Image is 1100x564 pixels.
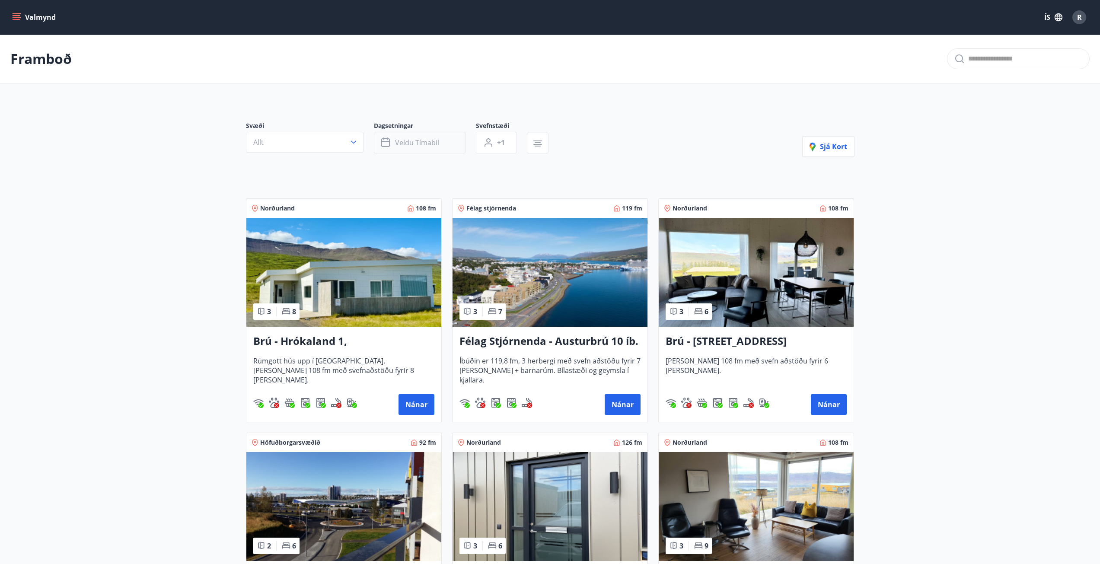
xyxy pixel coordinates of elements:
[522,398,532,408] img: QNIUl6Cv9L9rHgMXwuzGLuiJOj7RKqxk9mBFPqjq.svg
[246,132,363,153] button: Allt
[473,307,477,316] span: 3
[666,398,676,408] div: Þráðlaust net
[728,398,738,408] div: Þurrkari
[1069,7,1090,28] button: R
[498,541,502,551] span: 6
[253,334,434,349] h3: Brú - Hrókaland 1, [GEOGRAPHIC_DATA]
[300,398,310,408] img: Dl16BY4EX9PAW649lg1C3oBuIaAsR6QVDQBO2cTm.svg
[292,307,296,316] span: 8
[292,541,296,551] span: 6
[475,398,485,408] div: Gæludýr
[679,541,683,551] span: 3
[246,452,441,561] img: Paella dish
[395,138,439,147] span: Veldu tímabil
[705,541,708,551] span: 9
[399,394,434,415] button: Nánar
[705,307,708,316] span: 6
[679,307,683,316] span: 3
[476,132,517,153] button: +1
[475,398,485,408] img: pxcaIm5dSOV3FS4whs1soiYWTwFQvksT25a9J10C.svg
[681,398,692,408] div: Gæludýr
[491,398,501,408] div: Þvottavél
[374,132,466,153] button: Veldu tímabil
[697,398,707,408] div: Heitur pottur
[260,204,295,213] span: Norðurland
[1039,10,1067,25] button: ÍS
[253,398,264,408] img: HJRyFFsYp6qjeUYhR4dAD8CaCEsnIFYZ05miwXoh.svg
[659,218,854,327] img: Paella dish
[802,136,854,157] button: Sjá kort
[498,307,502,316] span: 7
[316,398,326,408] div: Þurrkari
[743,398,754,408] div: Reykingar / Vape
[759,398,769,408] div: Hleðslustöð fyrir rafbíla
[253,137,264,147] span: Allt
[459,356,641,385] span: Íbúðin er 119,8 fm, 3 herbergi með svefn aðstöðu fyrir 7 [PERSON_NAME] + barnarúm. Bílastæði og g...
[697,398,707,408] img: h89QDIuHlAdpqTriuIvuEWkTH976fOgBEOOeu1mi.svg
[497,138,505,147] span: +1
[347,398,357,408] div: Hleðslustöð fyrir rafbíla
[622,438,642,447] span: 126 fm
[416,204,436,213] span: 108 fm
[269,398,279,408] div: Gæludýr
[712,398,723,408] img: Dl16BY4EX9PAW649lg1C3oBuIaAsR6QVDQBO2cTm.svg
[331,398,341,408] img: QNIUl6Cv9L9rHgMXwuzGLuiJOj7RKqxk9mBFPqjq.svg
[267,541,271,551] span: 2
[673,204,707,213] span: Norðurland
[522,398,532,408] div: Reykingar / Vape
[253,356,434,385] span: Rúmgott hús upp í [GEOGRAPHIC_DATA]. [PERSON_NAME] 108 fm með svefnaðstöðu fyrir 8 [PERSON_NAME].
[673,438,707,447] span: Norðurland
[347,398,357,408] img: nH7E6Gw2rvWFb8XaSdRp44dhkQaj4PJkOoRYItBQ.svg
[659,452,854,561] img: Paella dish
[246,121,374,132] span: Svæði
[1077,13,1082,22] span: R
[459,398,470,408] div: Þráðlaust net
[316,398,326,408] img: hddCLTAnxqFUMr1fxmbGG8zWilo2syolR0f9UjPn.svg
[728,398,738,408] img: hddCLTAnxqFUMr1fxmbGG8zWilo2syolR0f9UjPn.svg
[10,10,59,25] button: menu
[476,121,527,132] span: Svefnstæði
[269,398,279,408] img: pxcaIm5dSOV3FS4whs1soiYWTwFQvksT25a9J10C.svg
[246,218,441,327] img: Paella dish
[284,398,295,408] img: h89QDIuHlAdpqTriuIvuEWkTH976fOgBEOOeu1mi.svg
[459,398,470,408] img: HJRyFFsYp6qjeUYhR4dAD8CaCEsnIFYZ05miwXoh.svg
[810,142,847,151] span: Sjá kort
[374,121,476,132] span: Dagsetningar
[419,438,436,447] span: 92 fm
[666,334,847,349] h3: Brú - [STREET_ADDRESS]
[712,398,723,408] div: Þvottavél
[506,398,517,408] div: Þurrkari
[681,398,692,408] img: pxcaIm5dSOV3FS4whs1soiYWTwFQvksT25a9J10C.svg
[828,438,848,447] span: 108 fm
[331,398,341,408] div: Reykingar / Vape
[666,398,676,408] img: HJRyFFsYp6qjeUYhR4dAD8CaCEsnIFYZ05miwXoh.svg
[10,49,72,68] p: Framboð
[666,356,847,385] span: [PERSON_NAME] 108 fm með svefn aðstöðu fyrir 6 [PERSON_NAME].
[453,218,647,327] img: Paella dish
[473,541,477,551] span: 3
[260,438,320,447] span: Höfuðborgarsvæðið
[828,204,848,213] span: 108 fm
[811,394,847,415] button: Nánar
[466,438,501,447] span: Norðurland
[491,398,501,408] img: Dl16BY4EX9PAW649lg1C3oBuIaAsR6QVDQBO2cTm.svg
[300,398,310,408] div: Þvottavél
[743,398,754,408] img: QNIUl6Cv9L9rHgMXwuzGLuiJOj7RKqxk9mBFPqjq.svg
[506,398,517,408] img: hddCLTAnxqFUMr1fxmbGG8zWilo2syolR0f9UjPn.svg
[284,398,295,408] div: Heitur pottur
[267,307,271,316] span: 3
[253,398,264,408] div: Þráðlaust net
[466,204,516,213] span: Félag stjórnenda
[459,334,641,349] h3: Félag Stjórnenda - Austurbrú 10 íb. 201
[759,398,769,408] img: nH7E6Gw2rvWFb8XaSdRp44dhkQaj4PJkOoRYItBQ.svg
[605,394,641,415] button: Nánar
[453,452,647,561] img: Paella dish
[622,204,642,213] span: 119 fm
